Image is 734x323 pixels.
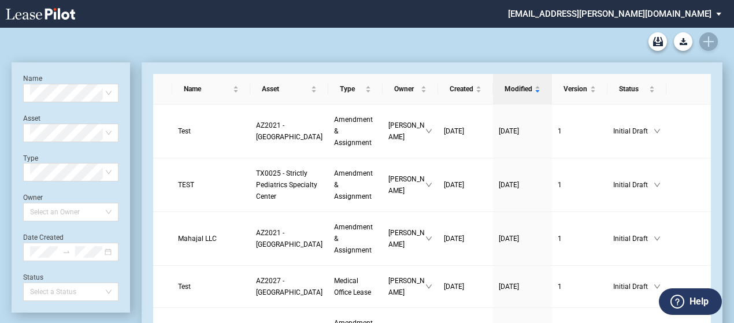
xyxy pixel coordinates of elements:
span: [PERSON_NAME] [388,173,426,196]
a: 1 [558,179,602,191]
a: TX0025 - Strictly Pediatrics Specialty Center [256,168,322,202]
a: 1 [558,281,602,292]
span: Amendment & Assignment [334,169,373,201]
th: Asset [250,74,328,105]
span: Test [178,127,191,135]
a: Amendment & Assignment [334,168,376,202]
label: Date Created [23,233,64,242]
span: Created [450,83,473,95]
a: TEST [178,179,244,191]
th: Owner [383,74,439,105]
span: 1 [558,283,562,291]
span: Initial Draft [613,125,654,137]
label: Status [23,273,43,281]
span: down [654,235,661,242]
span: down [425,128,432,135]
a: AZ2027 - [GEOGRAPHIC_DATA] [256,275,322,298]
span: [DATE] [444,235,464,243]
span: down [654,283,661,290]
span: [PERSON_NAME] [388,120,426,143]
label: Owner [23,194,43,202]
a: [DATE] [499,233,546,244]
span: Amendment & Assignment [334,223,373,254]
a: Test [178,125,244,137]
span: to [62,248,71,256]
span: Modified [505,83,532,95]
span: [DATE] [499,127,519,135]
span: [DATE] [499,283,519,291]
span: 1 [558,127,562,135]
span: swap-right [62,248,71,256]
a: [DATE] [444,281,487,292]
label: Asset [23,114,40,122]
span: [DATE] [499,235,519,243]
a: Archive [648,32,667,51]
a: AZ2021 - [GEOGRAPHIC_DATA] [256,227,322,250]
span: Name [184,83,231,95]
span: AZ2021 - Scottsdale Medical Center [256,121,322,141]
a: [DATE] [499,281,546,292]
span: Initial Draft [613,179,654,191]
a: [DATE] [444,179,487,191]
th: Status [607,74,666,105]
label: Help [689,294,709,309]
a: [DATE] [499,125,546,137]
span: down [425,181,432,188]
span: [PERSON_NAME] [388,227,426,250]
span: down [654,128,661,135]
span: Initial Draft [613,281,654,292]
span: [DATE] [444,127,464,135]
button: Help [659,288,722,315]
span: [DATE] [444,181,464,189]
span: [DATE] [444,283,464,291]
a: [DATE] [444,233,487,244]
a: AZ2021 - [GEOGRAPHIC_DATA] [256,120,322,143]
span: TX0025 - Strictly Pediatrics Specialty Center [256,169,317,201]
label: Type [23,154,38,162]
span: down [654,181,661,188]
span: Version [564,83,588,95]
a: [DATE] [444,125,487,137]
a: Mahajal LLC [178,233,244,244]
span: Type [340,83,362,95]
md-menu: Download Blank Form List [670,32,696,51]
span: Asset [262,83,309,95]
a: 1 [558,125,602,137]
span: TEST [178,181,194,189]
span: Mahajal LLC [178,235,217,243]
a: [DATE] [499,179,546,191]
label: Name [23,75,42,83]
th: Name [172,74,250,105]
span: Medical Office Lease [334,277,371,296]
span: down [425,283,432,290]
a: Test [178,281,244,292]
span: AZ2027 - Medical Plaza III [256,277,322,296]
a: 1 [558,233,602,244]
span: Initial Draft [613,233,654,244]
span: AZ2021 - Scottsdale Medical Center [256,229,322,248]
span: Test [178,283,191,291]
th: Created [438,74,493,105]
th: Type [328,74,382,105]
a: Medical Office Lease [334,275,376,298]
th: Version [552,74,607,105]
span: [PERSON_NAME] [388,275,426,298]
span: 1 [558,235,562,243]
span: [DATE] [499,181,519,189]
span: 1 [558,181,562,189]
span: Amendment & Assignment [334,116,373,147]
button: Download Blank Form [674,32,692,51]
a: Amendment & Assignment [334,114,376,148]
th: Modified [493,74,552,105]
span: down [425,235,432,242]
span: Status [619,83,647,95]
span: Owner [394,83,419,95]
a: Amendment & Assignment [334,221,376,256]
